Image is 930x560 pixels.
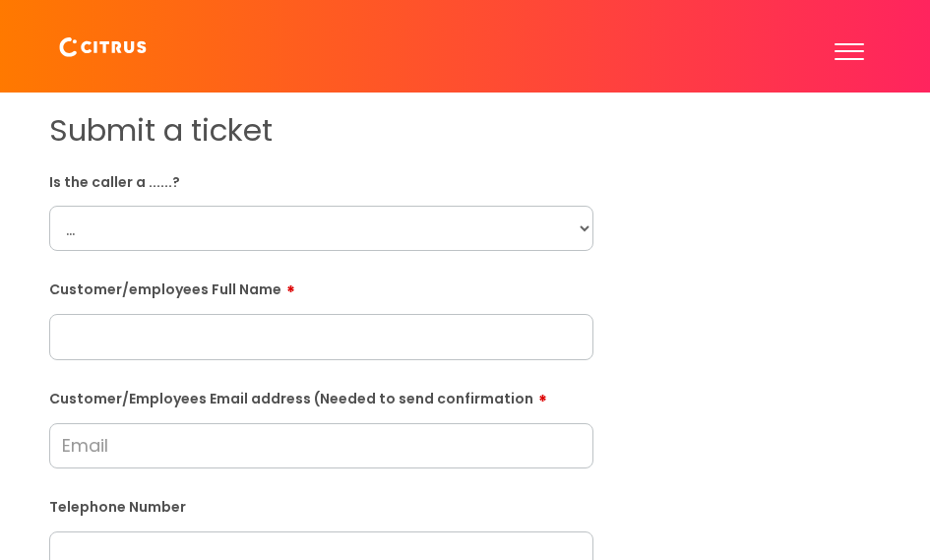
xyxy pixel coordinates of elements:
label: Telephone Number [49,495,593,516]
label: Customer/employees Full Name [49,275,593,298]
input: Email [49,423,593,468]
h1: Submit a ticket [49,112,593,149]
label: Customer/Employees Email address (Needed to send confirmation [49,384,593,407]
label: Is the caller a ......? [49,170,593,191]
button: Toggle Navigation [827,16,871,77]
